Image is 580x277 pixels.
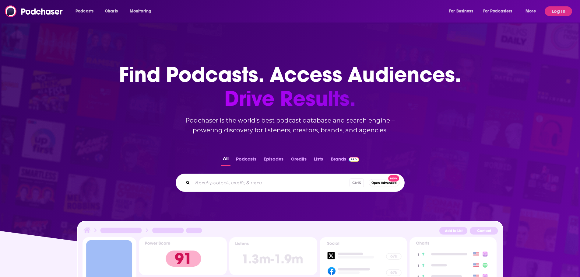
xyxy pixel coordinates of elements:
[119,87,461,111] span: Drive Results.
[350,178,364,187] span: Ctrl K
[192,178,350,188] input: Search podcasts, credits, & more...
[168,116,412,135] h2: Podchaser is the world’s best podcast database and search engine – powering discovery for listene...
[176,174,405,192] div: Search podcasts, credits, & more...
[105,7,118,16] span: Charts
[119,63,461,111] h1: Find Podcasts. Access Audiences.
[229,237,317,275] img: Podcast Insights Listens
[545,6,572,16] button: Log In
[101,6,121,16] a: Charts
[371,181,397,185] span: Open Advanced
[331,154,359,166] a: BrandsPodchaser Pro
[5,5,63,17] img: Podchaser - Follow, Share and Rate Podcasts
[234,154,258,166] button: Podcasts
[71,6,101,16] button: open menu
[125,6,159,16] button: open menu
[388,175,399,182] span: New
[130,7,151,16] span: Monitoring
[289,154,308,166] button: Credits
[445,6,481,16] button: open menu
[369,179,399,186] button: Open AdvancedNew
[483,7,512,16] span: For Podcasters
[76,7,93,16] span: Podcasts
[526,7,536,16] span: More
[83,226,498,237] img: Podcast Insights Header
[262,154,285,166] button: Episodes
[349,157,359,162] img: Podchaser Pro
[479,6,521,16] button: open menu
[312,154,325,166] button: Lists
[449,7,473,16] span: For Business
[521,6,543,16] button: open menu
[221,154,230,166] button: All
[139,237,227,275] img: Podcast Insights Power score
